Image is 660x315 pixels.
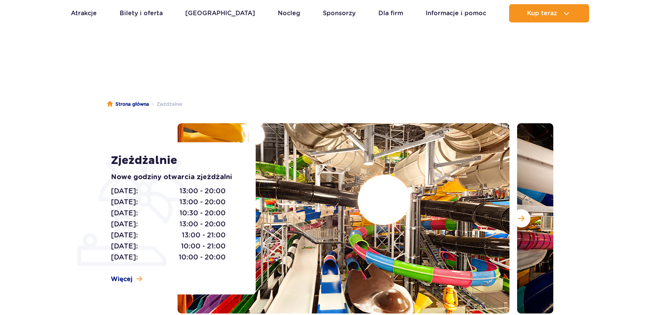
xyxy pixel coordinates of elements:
span: [DATE]: [111,252,138,262]
a: Sponsorzy [323,4,356,22]
a: Więcej [111,275,142,283]
a: Informacje i pomoc [426,4,486,22]
span: 10:00 - 21:00 [181,241,226,251]
a: Dla firm [378,4,403,22]
a: Nocleg [278,4,300,22]
span: [DATE]: [111,241,138,251]
a: [GEOGRAPHIC_DATA] [185,4,255,22]
span: 10:30 - 20:00 [179,208,226,218]
a: Atrakcje [71,4,97,22]
span: 13:00 - 20:00 [179,186,226,196]
button: Kup teraz [509,4,589,22]
span: Więcej [111,275,133,283]
span: [DATE]: [111,219,138,229]
span: [DATE]: [111,208,138,218]
span: [DATE]: [111,197,138,207]
p: Nowe godziny otwarcia zjeżdżalni [111,172,239,183]
li: Zjeżdżalnie [149,100,182,108]
a: Strona główna [107,100,149,108]
span: Kup teraz [527,10,557,17]
span: 13:00 - 20:00 [179,197,226,207]
button: Następny slajd [512,209,530,228]
span: 13:00 - 21:00 [182,230,226,240]
span: 13:00 - 20:00 [179,219,226,229]
h1: Zjeżdżalnie [111,154,239,167]
a: Bilety i oferta [120,4,163,22]
span: [DATE]: [111,186,138,196]
span: [DATE]: [111,230,138,240]
span: 10:00 - 20:00 [179,252,226,262]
